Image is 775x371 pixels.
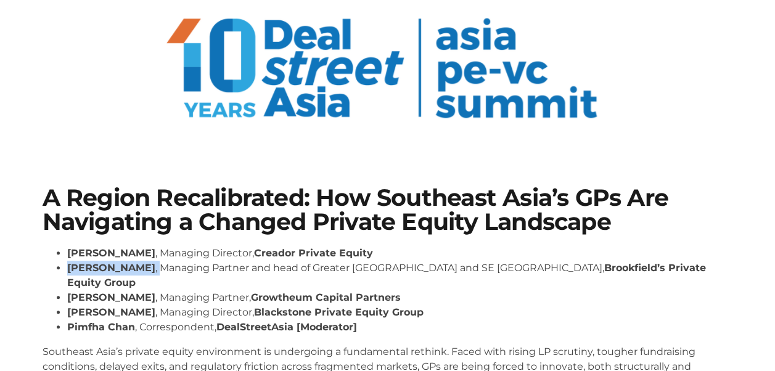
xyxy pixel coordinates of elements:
[67,290,733,305] li: , Managing Partner,
[67,306,155,318] strong: [PERSON_NAME]
[67,262,155,274] strong: [PERSON_NAME]
[67,320,733,335] li: , Correspondent,
[43,186,733,234] h1: A Region Recalibrated: How Southeast Asia’s GPs Are Navigating a Changed Private Equity Landscape
[67,305,733,320] li: , Managing Director,
[254,306,424,318] strong: Blackstone Private Equity Group
[67,261,733,290] li: , Managing Partner and head of Greater [GEOGRAPHIC_DATA] and SE [GEOGRAPHIC_DATA],
[67,246,733,261] li: , Managing Director,
[254,247,373,259] strong: Creador Private Equity
[67,291,155,303] strong: [PERSON_NAME]
[251,291,401,303] strong: Growtheum Capital Partners
[67,321,135,333] strong: Pimfha Chan
[67,247,155,259] strong: [PERSON_NAME]
[216,321,357,333] strong: DealStreetAsia [Moderator]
